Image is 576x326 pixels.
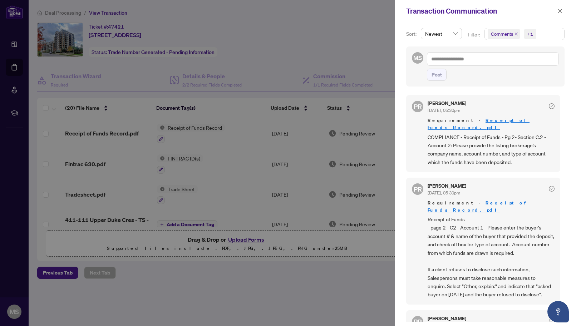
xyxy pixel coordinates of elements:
div: Transaction Communication [406,6,555,16]
p: Sort: [406,30,418,38]
span: check-circle [549,103,555,109]
p: Filter: [468,31,481,39]
span: Requirement - [428,199,555,214]
span: check-circle [549,186,555,192]
span: Receipt of Funds - page 2 - C2 - Account 1 - Please enter the buyer’s account # & name of the buy... [428,215,555,299]
span: Comments [491,30,513,38]
span: PR [414,102,422,112]
div: +1 [527,30,533,38]
span: PR [414,184,422,194]
button: Post [427,69,447,81]
span: check-circle [549,318,555,324]
span: COMPLIANCE - Receipt of Funds - Pg 2- Section C.2 - Account 2: Please provide the listing brokera... [428,133,555,167]
h5: [PERSON_NAME] [428,183,466,188]
span: [DATE], 05:30pm [428,108,460,113]
span: Newest [425,28,458,39]
span: Requirement - [428,117,555,131]
h5: [PERSON_NAME] [428,316,466,321]
span: [DATE], 05:30pm [428,190,460,196]
button: Open asap [547,301,569,322]
span: MS [413,53,422,63]
span: Comments [488,29,520,39]
h5: [PERSON_NAME] [428,101,466,106]
span: close [557,9,562,14]
span: close [515,32,518,36]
